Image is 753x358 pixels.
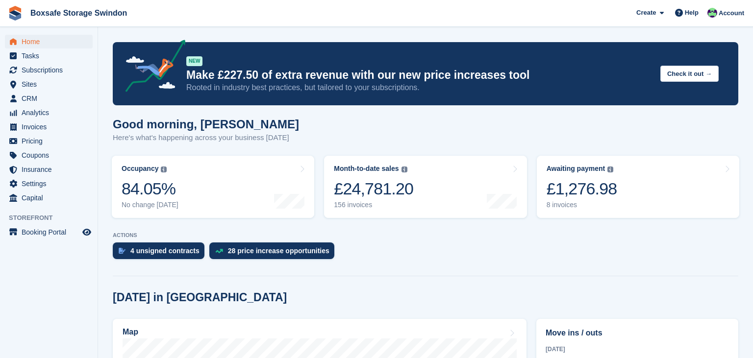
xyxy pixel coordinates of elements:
div: 4 unsigned contracts [130,247,200,255]
a: menu [5,35,93,48]
a: menu [5,148,93,162]
a: menu [5,92,93,105]
span: Sites [22,77,80,91]
img: Kim Virabi [707,8,717,18]
a: Occupancy 84.05% No change [DATE] [112,156,314,218]
span: Coupons [22,148,80,162]
img: icon-info-grey-7440780725fd019a000dd9b08b2336e03edf1995a4989e88bcd33f0948082b44.svg [161,167,167,172]
div: No change [DATE] [122,201,178,209]
span: Storefront [9,213,98,223]
h2: Move ins / outs [546,327,729,339]
span: Account [719,8,744,18]
a: menu [5,120,93,134]
span: CRM [22,92,80,105]
a: menu [5,49,93,63]
a: 4 unsigned contracts [113,242,209,264]
a: Preview store [81,226,93,238]
span: Settings [22,177,80,191]
div: Month-to-date sales [334,165,399,173]
a: Awaiting payment £1,276.98 8 invoices [537,156,739,218]
h1: Good morning, [PERSON_NAME] [113,118,299,131]
h2: Map [123,328,138,336]
span: Booking Portal [22,225,80,239]
a: menu [5,106,93,119]
span: Home [22,35,80,48]
span: Pricing [22,134,80,148]
img: icon-info-grey-7440780725fd019a000dd9b08b2336e03edf1995a4989e88bcd33f0948082b44.svg [402,167,407,172]
p: Rooted in industry best practices, but tailored to your subscriptions. [186,82,653,93]
a: 28 price increase opportunities [209,242,339,264]
a: menu [5,163,93,176]
a: menu [5,177,93,191]
div: £1,276.98 [547,179,617,199]
p: Make £227.50 of extra revenue with our new price increases tool [186,68,653,82]
a: Month-to-date sales £24,781.20 156 invoices [324,156,527,218]
button: Check it out → [660,66,719,82]
a: Boxsafe Storage Swindon [26,5,131,21]
span: Subscriptions [22,63,80,77]
a: menu [5,134,93,148]
span: Insurance [22,163,80,176]
div: 28 price increase opportunities [228,247,329,255]
div: Awaiting payment [547,165,605,173]
div: 156 invoices [334,201,413,209]
span: Tasks [22,49,80,63]
img: contract_signature_icon-13c848040528278c33f63329250d36e43548de30e8caae1d1a13099fd9432cc5.svg [119,248,125,254]
h2: [DATE] in [GEOGRAPHIC_DATA] [113,291,287,304]
a: menu [5,191,93,205]
div: 84.05% [122,179,178,199]
a: menu [5,77,93,91]
div: 8 invoices [547,201,617,209]
div: Occupancy [122,165,158,173]
div: £24,781.20 [334,179,413,199]
span: Analytics [22,106,80,119]
p: Here's what's happening across your business [DATE] [113,132,299,143]
a: menu [5,63,93,77]
img: price_increase_opportunities-93ffe204e8149a01c8c9dc8f82e8f89637d9d84a8eef4429ea346261dce0b2c0.svg [215,249,223,253]
span: Capital [22,191,80,205]
span: Help [685,8,699,18]
span: Create [636,8,656,18]
img: icon-info-grey-7440780725fd019a000dd9b08b2336e03edf1995a4989e88bcd33f0948082b44.svg [607,167,613,172]
div: NEW [186,56,202,66]
span: Invoices [22,120,80,134]
p: ACTIONS [113,232,738,239]
img: stora-icon-8386f47178a22dfd0bd8f6a31ec36ba5ce8667c1dd55bd0f319d3a0aa187defe.svg [8,6,23,21]
a: menu [5,225,93,239]
img: price-adjustments-announcement-icon-8257ccfd72463d97f412b2fc003d46551f7dbcb40ab6d574587a9cd5c0d94... [117,40,186,95]
div: [DATE] [546,345,729,354]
